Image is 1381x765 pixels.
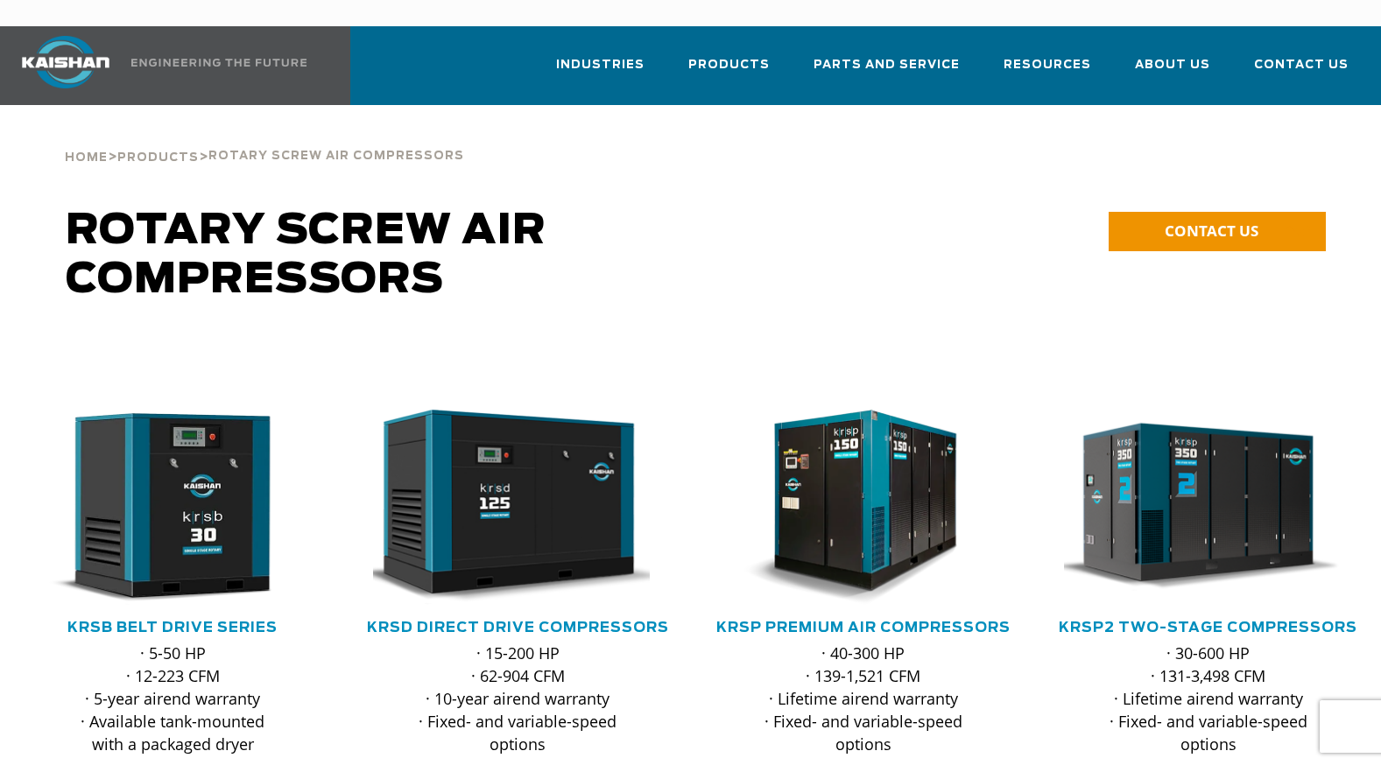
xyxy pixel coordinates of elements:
a: Industries [556,42,645,102]
a: Contact Us [1254,42,1349,102]
div: krsb30 [28,410,317,605]
a: About Us [1135,42,1210,102]
p: · 15-200 HP · 62-904 CFM · 10-year airend warranty · Fixed- and variable-speed options [408,642,627,755]
div: krsp350 [1064,410,1353,605]
span: Products [688,55,770,75]
a: Home [65,149,108,165]
a: Products [117,149,199,165]
a: Resources [1004,42,1091,102]
a: KRSP2 Two-Stage Compressors [1059,621,1357,635]
a: Parts and Service [814,42,960,102]
span: Parts and Service [814,55,960,75]
img: krsb30 [15,410,305,605]
span: CONTACT US [1165,221,1258,241]
img: krsp150 [706,410,996,605]
span: Home [65,152,108,164]
span: Rotary Screw Air Compressors [208,151,464,162]
a: KRSB Belt Drive Series [67,621,278,635]
span: Contact Us [1254,55,1349,75]
span: About Us [1135,55,1210,75]
a: KRSD Direct Drive Compressors [367,621,669,635]
p: · 30-600 HP · 131-3,498 CFM · Lifetime airend warranty · Fixed- and variable-speed options [1099,642,1318,755]
div: > > [65,105,464,172]
img: Engineering the future [131,59,306,67]
p: · 40-300 HP · 139-1,521 CFM · Lifetime airend warranty · Fixed- and variable-speed options [754,642,973,755]
a: CONTACT US [1109,212,1326,251]
a: Products [688,42,770,102]
span: Rotary Screw Air Compressors [66,210,546,301]
span: Resources [1004,55,1091,75]
span: Industries [556,55,645,75]
div: krsd125 [373,410,662,605]
img: krsd125 [360,410,650,605]
img: krsp350 [1051,410,1341,605]
span: Products [117,152,199,164]
div: krsp150 [719,410,1008,605]
a: KRSP Premium Air Compressors [716,621,1011,635]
